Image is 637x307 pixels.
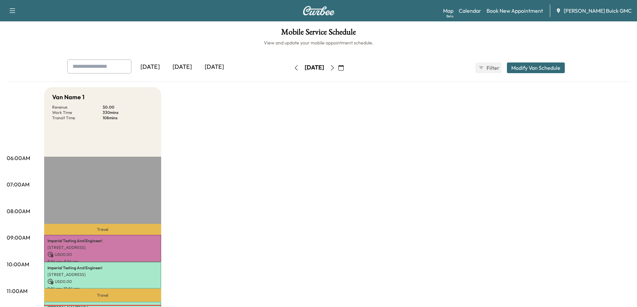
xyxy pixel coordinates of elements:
[487,7,543,15] a: Book New Appointment
[564,7,632,15] span: [PERSON_NAME] Buick GMC
[443,7,453,15] a: MapBeta
[103,110,153,115] p: 330 mins
[7,207,30,215] p: 08:00AM
[7,234,30,242] p: 09:00AM
[44,289,161,302] p: Travel
[446,14,453,19] div: Beta
[507,62,565,73] button: Modify Van Schedule
[7,260,29,268] p: 10:00AM
[47,286,158,291] p: 9:54 am - 10:54 am
[134,59,166,75] div: [DATE]
[305,63,324,72] div: [DATE]
[7,154,30,162] p: 06:00AM
[52,105,103,110] p: Revenue
[7,39,630,46] h6: View and update your mobile appointment schedule.
[47,265,158,271] p: Imperial Testing And Engineeri
[198,59,230,75] div: [DATE]
[487,64,499,72] span: Filter
[459,7,481,15] a: Calendar
[166,59,198,75] div: [DATE]
[47,252,158,258] p: USD 0.00
[47,245,158,250] p: [STREET_ADDRESS]
[47,238,158,244] p: Imperial Testing And Engineeri
[7,28,630,39] h1: Mobile Service Schedule
[103,115,153,121] p: 108 mins
[303,6,335,15] img: Curbee Logo
[47,279,158,285] p: USD 0.00
[47,259,158,264] p: 8:54 am - 9:54 am
[475,62,502,73] button: Filter
[52,115,103,121] p: Transit Time
[52,110,103,115] p: Work Time
[7,180,29,188] p: 07:00AM
[103,105,153,110] p: $ 0.00
[44,224,161,235] p: Travel
[47,272,158,277] p: [STREET_ADDRESS]
[7,287,27,295] p: 11:00AM
[52,93,85,102] h5: Van Name 1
